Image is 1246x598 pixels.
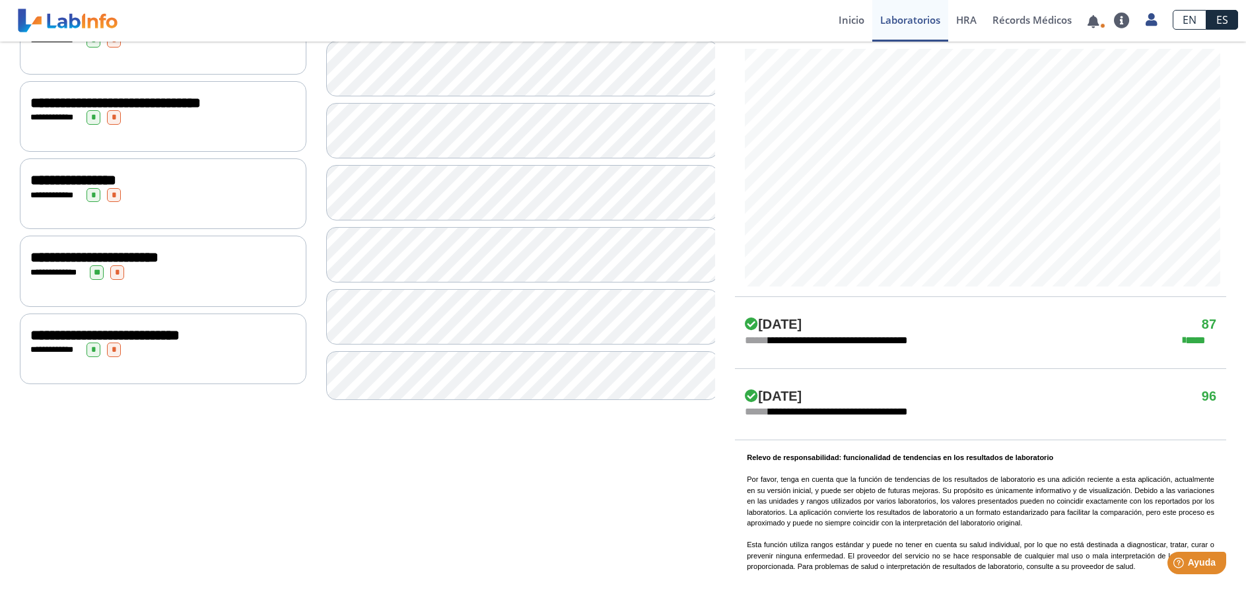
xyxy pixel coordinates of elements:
[745,317,802,333] h4: [DATE]
[745,389,802,405] h4: [DATE]
[1173,10,1206,30] a: EN
[1206,10,1238,30] a: ES
[747,453,1053,461] b: Relevo de responsabilidad: funcionalidad de tendencias en los resultados de laboratorio
[1202,389,1216,405] h4: 96
[1202,317,1216,333] h4: 87
[956,13,977,26] span: HRA
[1128,547,1231,583] iframe: Help widget launcher
[747,452,1214,572] p: Por favor, tenga en cuenta que la función de tendencias de los resultados de laboratorio es una a...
